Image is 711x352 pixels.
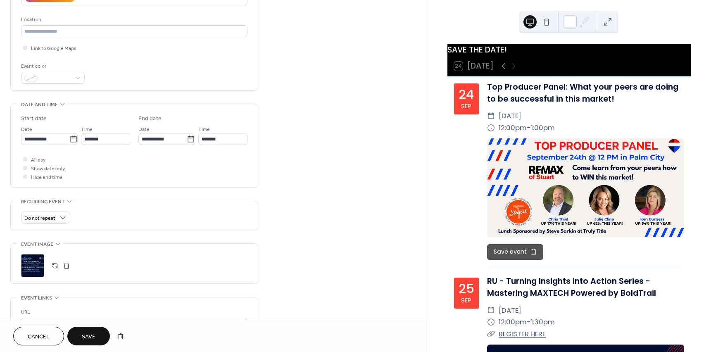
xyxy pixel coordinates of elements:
span: Do not repeat [24,214,55,223]
div: ​ [487,316,495,328]
div: ​ [487,122,495,134]
div: Top Producer Panel: What your peers are doing to be successful in this market! [487,81,684,105]
span: 1:00pm [531,122,555,134]
a: RU - Turning Insights into Action Series - Mastering MAXTECH Powered by BoldTrail [487,276,656,299]
button: Cancel [13,327,64,345]
div: Location [21,15,246,24]
a: REGISTER HERE [499,329,546,339]
div: 25 [459,283,474,295]
span: Hide end time [31,173,62,182]
span: Cancel [28,333,50,341]
div: ; [21,254,44,277]
span: Event links [21,294,52,302]
div: Sep [461,103,471,109]
div: ​ [487,110,495,122]
button: Save [67,327,110,345]
div: URL [21,308,246,316]
span: Show date only [31,164,65,173]
span: - [527,122,531,134]
span: Save [82,333,95,341]
div: ​ [487,328,495,340]
span: Recurring event [21,197,65,206]
span: 1:30pm [531,316,555,328]
span: Date [21,125,32,134]
div: Start date [21,114,47,123]
span: [DATE] [499,110,521,122]
div: Event color [21,62,83,71]
div: End date [138,114,162,123]
span: Date [138,125,150,134]
span: Event image [21,240,53,249]
span: 12:00pm [499,122,527,134]
span: Date and time [21,100,58,109]
span: All day [31,156,45,164]
span: Time [198,125,210,134]
div: SAVE THE DATE! [447,44,691,56]
div: ​ [487,304,495,316]
button: Save event [487,244,543,260]
span: 12:00pm [499,316,527,328]
div: 24 [459,88,474,101]
span: Time [81,125,93,134]
span: [DATE] [499,304,521,316]
span: Link to Google Maps [31,44,76,53]
div: Sep [461,297,471,303]
span: - [527,316,531,328]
